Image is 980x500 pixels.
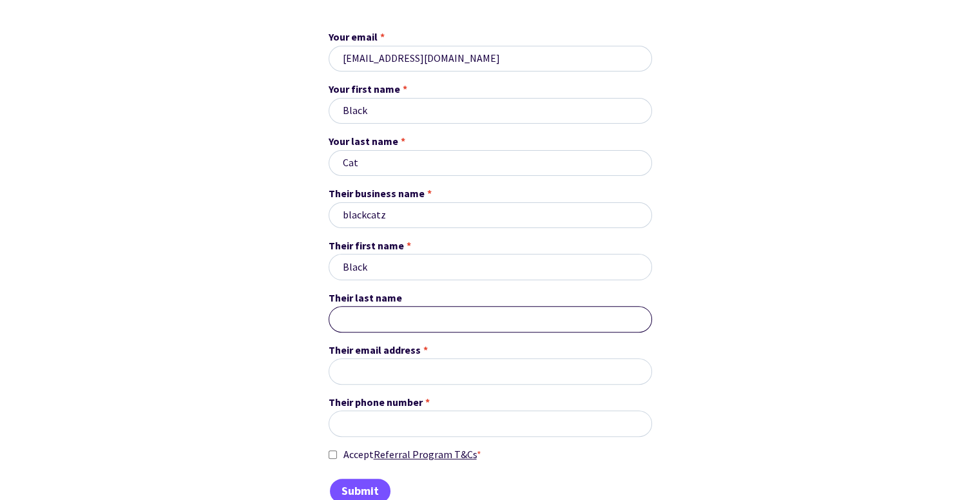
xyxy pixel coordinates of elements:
[329,394,423,411] span: Their phone number
[374,448,477,461] a: Referral Program T&Cs
[329,186,425,202] span: Their business name
[329,342,421,359] span: Their email address
[765,361,980,500] iframe: Chat Widget
[329,81,400,98] span: Your first name
[329,290,402,307] span: Their last name
[329,29,378,46] span: Your email
[329,238,404,255] span: Their first name
[329,133,398,150] span: Your last name
[343,447,481,463] span: Accept
[329,447,337,463] input: AcceptReferral Program T&Cs*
